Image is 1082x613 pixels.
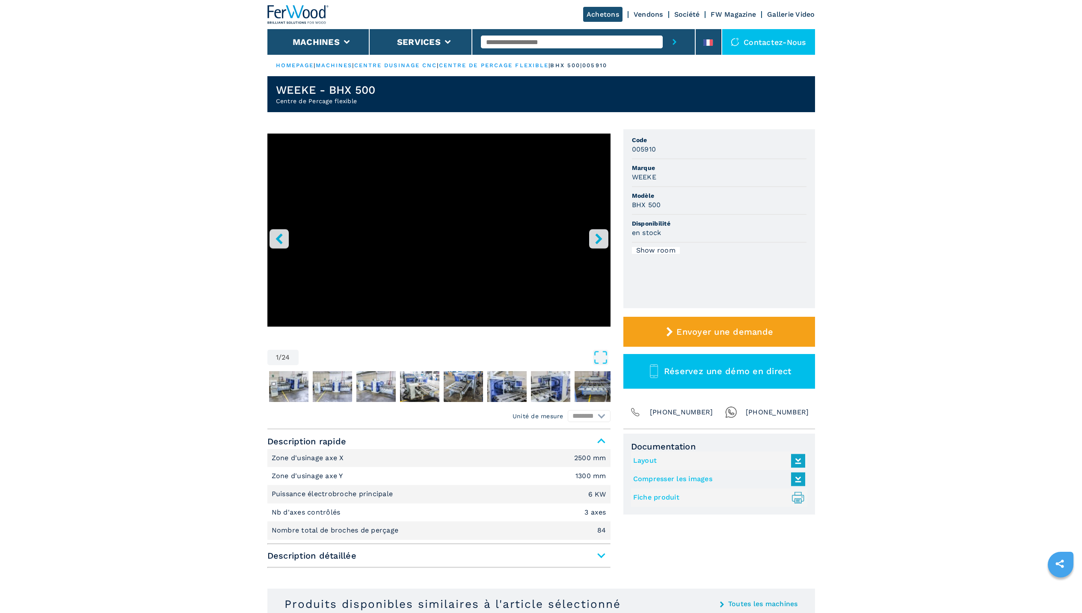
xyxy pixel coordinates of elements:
[398,369,441,404] button: Go to Slide 5
[267,369,310,404] button: Go to Slide 2
[582,62,607,69] p: 005910
[282,354,290,361] span: 24
[632,164,806,172] span: Marque
[632,172,656,182] h3: WEEKE
[633,491,801,505] a: Fiche produit
[589,229,608,248] button: right-button
[276,354,279,361] span: 1
[439,62,549,68] a: centre de percage flexible
[272,471,345,481] p: Zone d'usinage axe Y
[728,601,798,607] a: Toutes les machines
[588,491,606,498] em: 6 KW
[633,454,801,468] a: Layout
[623,317,815,347] button: Envoyer une demande
[513,412,563,420] em: Unité de mesure
[279,354,282,361] span: /
[529,369,572,404] button: Go to Slide 8
[767,10,815,18] a: Gallerie Video
[272,489,395,499] p: Puissance électrobroche principale
[352,62,354,68] span: |
[354,62,437,68] a: centre dusinage cnc
[650,406,713,418] span: [PHONE_NUMBER]
[676,327,773,337] span: Envoyer une demande
[725,406,737,418] img: Whatsapp
[269,371,308,402] img: 3e09f14246187de3223f589bd7fb00ba
[664,366,791,376] span: Réservez une démo en direct
[633,472,801,486] a: Compresser les images
[632,219,806,228] span: Disponibilité
[632,228,661,238] h3: en stock
[623,354,815,389] button: Réservez une démo en direct
[574,455,606,461] em: 2500 mm
[272,453,346,463] p: Zone d'usinage axe X
[1049,553,1070,574] a: sharethis
[629,406,641,418] img: Phone
[276,83,376,97] h1: WEEKE - BHX 500
[400,371,439,402] img: 4e1d2a1c3ca263a3edea2acd14cecf03
[272,508,343,517] p: Nb d'axes contrôlés
[267,134,611,341] div: Go to Slide 1
[584,509,606,516] em: 3 axes
[444,371,483,402] img: b4a84824a8e743e83bd42385f88b77df
[270,229,289,248] button: left-button
[575,371,614,402] img: 3335de75d5413de2965970d9689e5b00
[632,144,656,154] h3: 005910
[285,597,621,611] h3: Produits disponibles similaires à l'article sélectionné
[311,369,354,404] button: Go to Slide 3
[597,527,606,534] em: 84
[632,191,806,200] span: Modèle
[356,371,396,402] img: d8d2c6333765b1d72c6e7b900e87b5fb
[548,62,550,68] span: |
[583,7,623,22] a: Achetons
[746,406,809,418] span: [PHONE_NUMBER]
[267,449,611,540] div: Description rapide
[437,62,439,68] span: |
[314,62,315,68] span: |
[272,526,401,535] p: Nombre total de broches de perçage
[316,62,353,68] a: machines
[486,369,528,404] button: Go to Slide 7
[573,369,616,404] button: Go to Slide 9
[663,29,686,55] button: submit-button
[267,5,329,24] img: Ferwood
[293,37,340,47] button: Machines
[355,369,397,404] button: Go to Slide 4
[313,371,352,402] img: 9f4cfd5af8c7769f288fe8e88824bbee
[267,434,611,449] span: Description rapide
[397,37,441,47] button: Services
[632,136,806,144] span: Code
[276,62,314,68] a: HOMEPAGE
[711,10,756,18] a: FW Magazine
[722,29,815,55] div: Contactez-nous
[632,200,661,210] h3: BHX 500
[531,371,570,402] img: 203f98ec2908f925fa672571f472245a
[634,10,663,18] a: Vendons
[731,38,739,46] img: Contactez-nous
[301,350,608,365] button: Open Fullscreen
[674,10,700,18] a: Société
[442,369,485,404] button: Go to Slide 6
[267,369,611,404] nav: Thumbnail Navigation
[632,247,680,254] div: Show room
[487,371,527,402] img: ea72b51bfc9bfeaf581933d0a2fc0643
[267,548,611,563] span: Description détaillée
[276,97,376,105] h2: Centre de Percage flexible
[550,62,582,69] p: bhx 500 |
[631,441,807,452] span: Documentation
[575,473,606,479] em: 1300 mm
